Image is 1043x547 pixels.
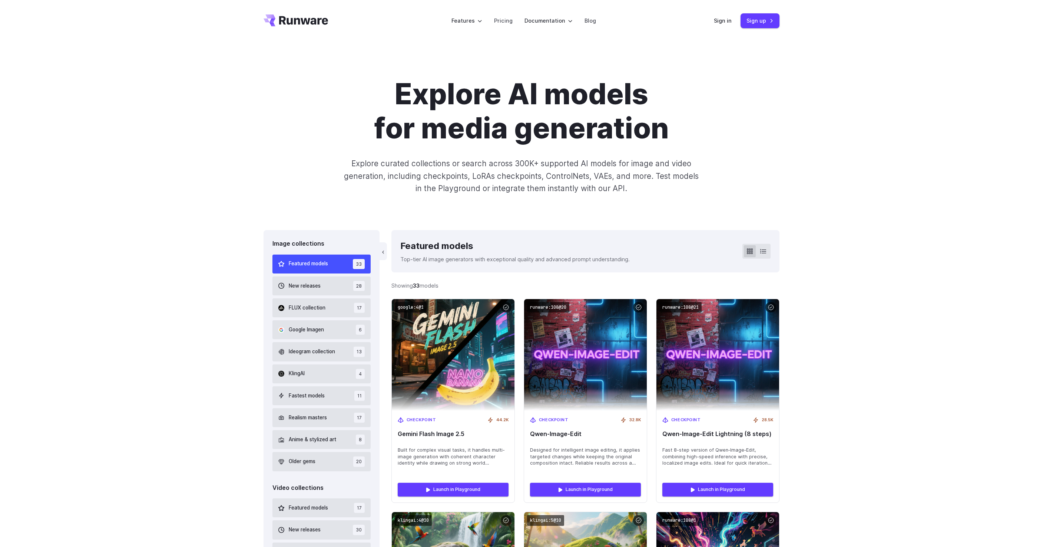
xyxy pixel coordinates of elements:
a: Blog [585,16,596,25]
button: KlingAI 4 [272,364,371,383]
span: FLUX collection [289,304,325,312]
div: Featured models [400,239,630,253]
code: runware:108@21 [659,302,702,313]
span: 28 [353,281,365,291]
span: 44.2K [496,417,509,423]
button: Anime & stylized art 8 [272,430,371,449]
button: New releases 28 [272,276,371,295]
strong: 33 [413,282,420,289]
button: Featured models 33 [272,255,371,273]
span: Ideogram collection [289,348,335,356]
code: klingai:5@10 [527,515,564,526]
span: 17 [354,413,365,423]
span: KlingAI [289,370,305,378]
span: Built for complex visual tasks, it handles multi-image generation with coherent character identit... [398,447,509,467]
a: Launch in Playground [398,483,509,496]
div: Showing models [391,281,438,290]
a: Launch in Playground [530,483,641,496]
span: 32.8K [629,417,641,423]
button: Featured models 17 [272,498,371,517]
a: Pricing [494,16,513,25]
label: Features [451,16,482,25]
button: Older gems 20 [272,452,371,471]
button: Google Imagen 6 [272,320,371,339]
span: 20 [353,456,365,466]
div: Image collections [272,239,371,249]
span: 11 [354,391,365,401]
span: Checkpoint [539,417,569,423]
code: klingai:4@10 [395,515,432,526]
span: Realism masters [289,414,327,422]
span: Checkpoint [407,417,436,423]
button: New releases 30 [272,520,371,539]
button: Realism masters 17 [272,408,371,427]
span: 17 [354,303,365,313]
code: runware:108@1 [659,515,699,526]
span: Featured models [289,260,328,268]
span: 33 [353,259,365,269]
span: Qwen‑Image‑Edit [530,430,641,438]
span: Anime & stylized art [289,436,336,444]
img: Gemini Flash Image 2.5 [392,299,514,411]
span: Fast 8-step version of Qwen‑Image‑Edit, combining high-speed inference with precise, localized im... [662,447,773,467]
a: Sign up [741,13,779,28]
span: Fastest models [289,392,325,400]
div: Video collections [272,483,371,493]
img: Qwen‑Image‑Edit [524,299,647,411]
span: Designed for intelligent image editing, it applies targeted changes while keeping the original co... [530,447,641,467]
span: Older gems [289,458,315,466]
h1: Explore AI models for media generation [315,77,728,145]
p: Top-tier AI image generators with exceptional quality and advanced prompt understanding. [400,255,630,263]
span: 8 [356,435,365,445]
span: 28.5K [762,417,773,423]
code: google:4@1 [395,302,427,313]
span: Google Imagen [289,326,324,334]
span: Featured models [289,504,328,512]
img: Qwen‑Image‑Edit Lightning (8 steps) [656,299,779,411]
button: ‹ [380,242,387,260]
a: Sign in [714,16,732,25]
button: Ideogram collection 13 [272,342,371,361]
span: 13 [354,347,365,357]
span: 4 [356,369,365,379]
label: Documentation [524,16,573,25]
span: New releases [289,282,321,290]
p: Explore curated collections or search across 300K+ supported AI models for image and video genera... [341,157,702,194]
code: runware:108@20 [527,302,569,313]
a: Go to / [264,14,328,26]
span: 6 [356,325,365,335]
span: 17 [354,503,365,513]
span: New releases [289,526,321,534]
span: Gemini Flash Image 2.5 [398,430,509,438]
button: Fastest models 11 [272,386,371,405]
a: Launch in Playground [662,483,773,496]
span: 30 [353,525,365,535]
span: Qwen‑Image‑Edit Lightning (8 steps) [662,430,773,438]
span: Checkpoint [671,417,701,423]
button: FLUX collection 17 [272,298,371,317]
